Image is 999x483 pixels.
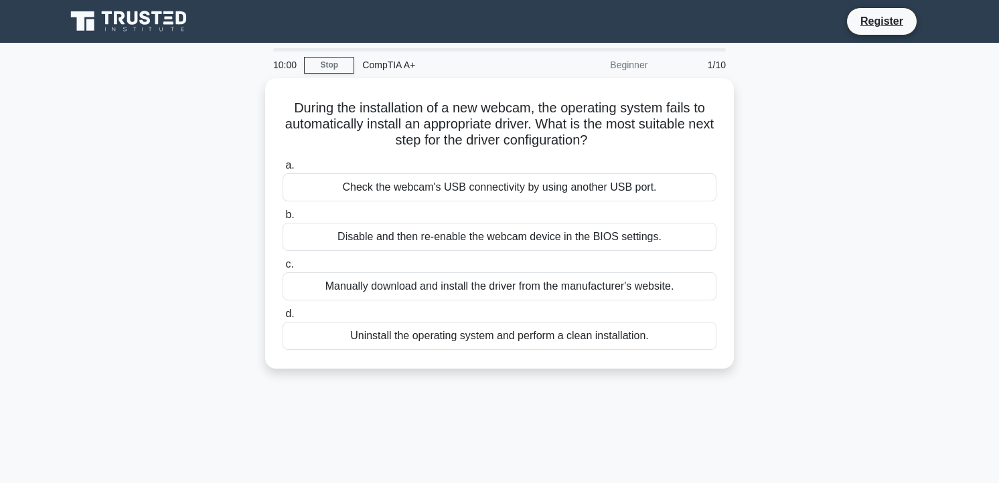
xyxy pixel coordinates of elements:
div: Disable and then re-enable the webcam device in the BIOS settings. [283,223,716,251]
div: 10:00 [265,52,304,78]
span: c. [285,258,293,270]
span: a. [285,159,294,171]
div: 1/10 [656,52,734,78]
span: b. [285,209,294,220]
a: Stop [304,57,354,74]
div: Manually download and install the driver from the manufacturer's website. [283,272,716,300]
div: Uninstall the operating system and perform a clean installation. [283,322,716,350]
div: Beginner [538,52,656,78]
div: CompTIA A+ [354,52,538,78]
h5: During the installation of a new webcam, the operating system fails to automatically install an a... [281,100,718,149]
a: Register [852,13,911,29]
span: d. [285,308,294,319]
div: Check the webcam's USB connectivity by using another USB port. [283,173,716,201]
